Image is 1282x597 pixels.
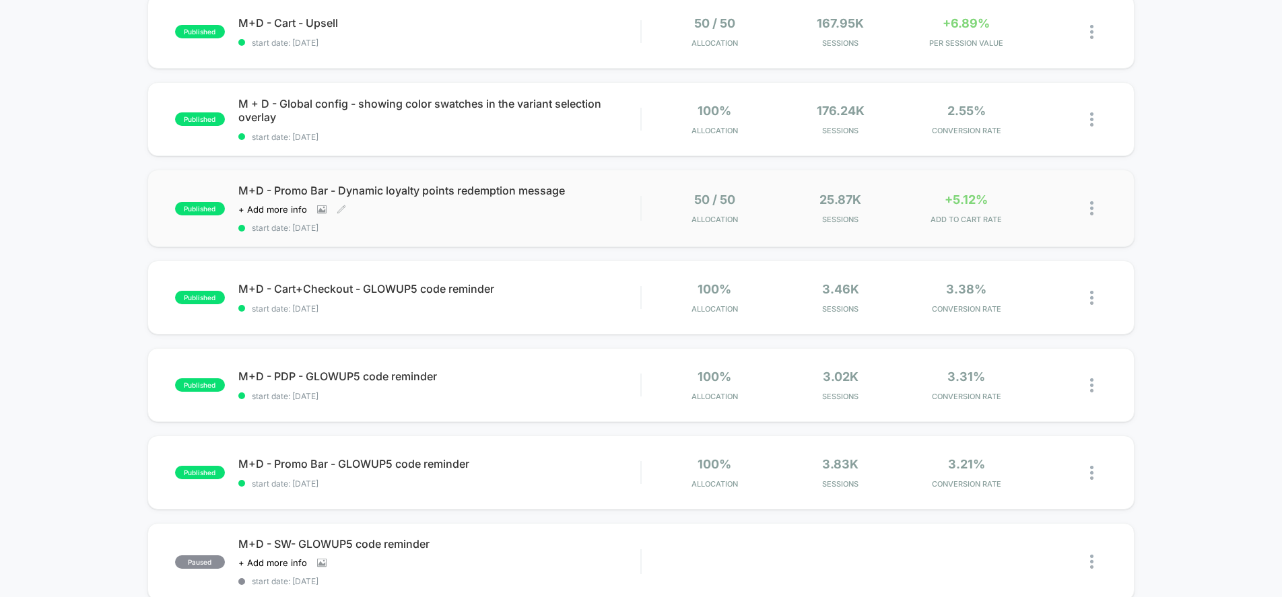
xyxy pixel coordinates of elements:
[238,184,640,197] span: M+D - Promo Bar - Dynamic loyalty points redemption message
[1090,378,1093,392] img: close
[1090,201,1093,215] img: close
[175,466,225,479] span: published
[238,282,640,295] span: M+D - Cart+Checkout - GLOWUP5 code reminder
[238,132,640,142] span: start date: [DATE]
[698,457,731,471] span: 100%
[698,370,731,384] span: 100%
[238,576,640,586] span: start date: [DATE]
[238,370,640,383] span: M+D - PDP - GLOWUP5 code reminder
[781,38,900,48] span: Sessions
[691,38,738,48] span: Allocation
[691,479,738,489] span: Allocation
[907,126,1026,135] span: CONVERSION RATE
[175,555,225,569] span: paused
[238,479,640,489] span: start date: [DATE]
[947,104,986,118] span: 2.55%
[175,112,225,126] span: published
[698,282,731,296] span: 100%
[907,215,1026,224] span: ADD TO CART RATE
[238,304,640,314] span: start date: [DATE]
[238,97,640,124] span: M + D - Global config - showing color swatches in the variant selection overlay
[817,16,864,30] span: 167.95k
[907,304,1026,314] span: CONVERSION RATE
[1090,112,1093,127] img: close
[781,304,900,314] span: Sessions
[781,479,900,489] span: Sessions
[238,391,640,401] span: start date: [DATE]
[238,457,640,470] span: M+D - Promo Bar - GLOWUP5 code reminder
[691,304,738,314] span: Allocation
[1090,291,1093,305] img: close
[819,192,861,207] span: 25.87k
[238,557,307,568] span: + Add more info
[1090,466,1093,480] img: close
[1090,25,1093,39] img: close
[817,104,865,118] span: 176.24k
[238,204,307,215] span: + Add more info
[691,126,738,135] span: Allocation
[947,370,985,384] span: 3.31%
[907,479,1026,489] span: CONVERSION RATE
[907,38,1026,48] span: PER SESSION VALUE
[175,25,225,38] span: published
[781,126,900,135] span: Sessions
[238,223,640,233] span: start date: [DATE]
[822,457,858,471] span: 3.83k
[823,370,858,384] span: 3.02k
[1090,555,1093,569] img: close
[948,457,985,471] span: 3.21%
[698,104,731,118] span: 100%
[943,16,990,30] span: +6.89%
[946,282,986,296] span: 3.38%
[238,38,640,48] span: start date: [DATE]
[175,202,225,215] span: published
[822,282,859,296] span: 3.46k
[694,16,735,30] span: 50 / 50
[238,16,640,30] span: M+D - Cart - Upsell
[907,392,1026,401] span: CONVERSION RATE
[781,215,900,224] span: Sessions
[691,392,738,401] span: Allocation
[175,378,225,392] span: published
[945,192,988,207] span: +5.12%
[781,392,900,401] span: Sessions
[238,537,640,551] span: M+D - SW- GLOWUP5 code reminder
[694,192,735,207] span: 50 / 50
[175,291,225,304] span: published
[691,215,738,224] span: Allocation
